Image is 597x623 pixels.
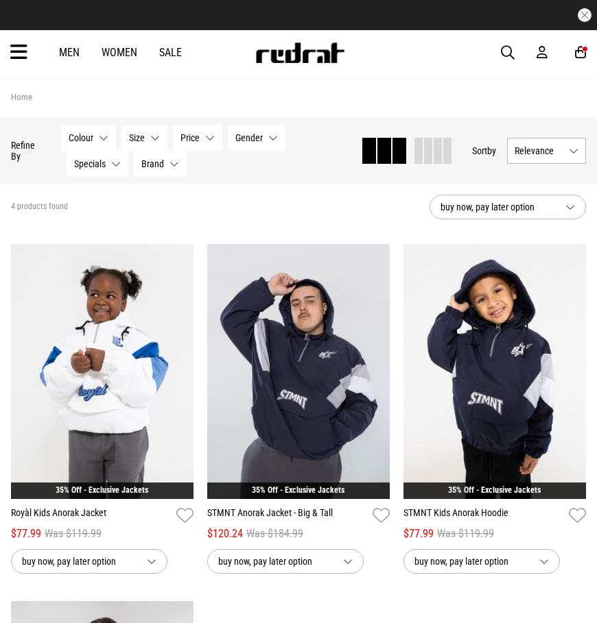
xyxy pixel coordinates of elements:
span: Size [129,132,145,143]
p: Refine By [11,140,40,162]
span: buy now, pay later option [414,553,528,570]
span: 4 products found [11,201,68,212]
button: Relevance [507,138,586,164]
button: Brand [134,151,187,177]
button: Size [121,125,167,151]
span: buy now, pay later option [22,553,136,570]
img: Redrat logo [255,42,345,63]
img: Stmnt Anorak Jacket - Big & Tall in Blue [207,244,390,499]
span: Specials [74,158,106,169]
img: Stmnt Kids Anorak Hoodie in Blue [403,244,586,499]
span: Brand [141,158,164,169]
button: buy now, pay later option [403,549,560,574]
span: Was $119.99 [437,526,494,542]
button: Price [173,125,222,151]
a: 35% Off - Exclusive Jackets [448,485,541,495]
span: Relevance [515,145,563,156]
span: Price [180,132,200,143]
span: Was $119.99 [45,526,102,542]
a: Women [102,46,137,59]
span: Gender [235,132,263,143]
a: Men [59,46,80,59]
button: buy now, pay later option [430,195,586,219]
span: Was $184.99 [246,526,303,542]
button: Specials [67,151,128,177]
button: Sortby [472,143,496,159]
a: 35% Off - Exclusive Jackets [252,485,344,495]
a: Sale [159,46,182,59]
button: buy now, pay later option [207,549,364,574]
button: buy now, pay later option [11,549,167,574]
a: STMNT Anorak Jacket - Big & Tall [207,506,367,526]
button: Gender [228,125,285,151]
span: $77.99 [11,526,41,542]
span: Colour [69,132,93,143]
span: buy now, pay later option [218,553,332,570]
span: by [487,145,496,156]
span: buy now, pay later option [441,199,554,215]
a: 35% Off - Exclusive Jackets [56,485,148,495]
iframe: Customer reviews powered by Trustpilot [196,8,401,22]
a: Royàl Kids Anorak Jacket [11,506,171,526]
img: Royàl Kids Anorak Jacket in White [11,244,194,499]
a: STMNT Kids Anorak Hoodie [403,506,563,526]
span: $120.24 [207,526,243,542]
span: $77.99 [403,526,434,542]
button: Colour [61,125,116,151]
a: Home [11,92,32,102]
